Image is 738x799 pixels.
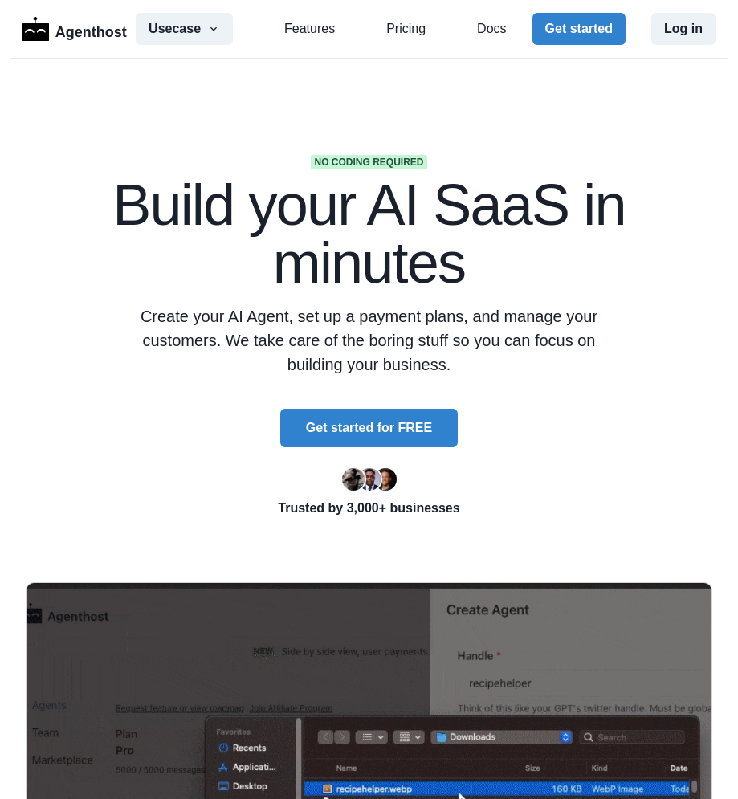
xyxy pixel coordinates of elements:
[311,155,426,169] span: No coding required
[22,15,110,43] a: LogoAgenthost
[651,13,716,45] button: Log in
[284,19,335,39] a: Features
[26,176,712,291] h1: Build your AI SaaS in minutes
[532,13,626,45] button: Get started
[374,468,397,491] img: Kent Dodds
[138,304,601,377] p: Create your AI Agent, set up a payment plans, and manage your customers. We take care of the bori...
[55,15,127,43] p: Agenthost
[280,409,458,447] button: Get started for FREE
[358,468,381,491] img: Segun Adebayo
[477,19,506,39] a: Docs
[386,19,426,39] a: Pricing
[26,499,712,518] p: Trusted by 3,000+ businesses
[136,13,233,45] button: Usecase
[22,17,49,41] img: Logo
[342,468,365,491] img: Ryan Florence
